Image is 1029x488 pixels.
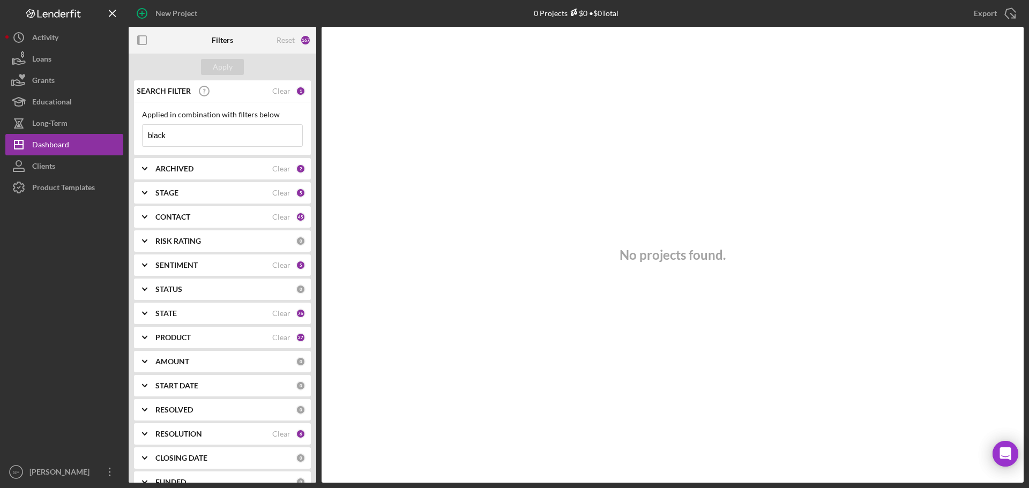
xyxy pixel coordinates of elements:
div: 27 [296,333,305,342]
div: Applied in combination with filters below [142,110,303,119]
div: $0 [568,9,587,18]
div: Export [974,3,997,24]
button: Export [963,3,1024,24]
button: Grants [5,70,123,91]
b: CLOSING DATE [155,454,207,462]
div: 0 [296,477,305,487]
div: 0 [296,284,305,294]
div: Reset [277,36,295,44]
div: Clear [272,164,290,173]
div: 167 [300,35,311,46]
b: PRODUCT [155,333,191,342]
button: Clients [5,155,123,177]
div: Clear [272,261,290,269]
button: Long-Term [5,112,123,134]
b: STATE [155,309,177,318]
b: STATUS [155,285,182,294]
b: SEARCH FILTER [137,87,191,95]
div: 5 [296,188,305,198]
b: STAGE [155,189,178,197]
text: SF [13,469,19,475]
b: CONTACT [155,213,190,221]
div: Apply [213,59,233,75]
button: Dashboard [5,134,123,155]
h3: No projects found. [620,247,726,262]
div: [PERSON_NAME] [27,461,96,485]
div: Open Intercom Messenger [993,441,1018,467]
div: 0 [296,381,305,391]
b: SENTIMENT [155,261,198,269]
div: Clear [272,213,290,221]
div: New Project [155,3,197,24]
b: FUNDED [155,478,186,486]
div: Clear [272,87,290,95]
div: Activity [32,27,58,51]
b: RISK RATING [155,237,201,245]
div: Dashboard [32,134,69,158]
b: Filters [212,36,233,44]
div: Clear [272,309,290,318]
div: Clients [32,155,55,179]
button: SF[PERSON_NAME] [5,461,123,483]
button: Loans [5,48,123,70]
button: New Project [129,3,208,24]
div: 0 [296,236,305,246]
button: Product Templates [5,177,123,198]
div: 2 [296,164,305,174]
div: Clear [272,333,290,342]
div: 6 [296,429,305,439]
div: 0 Projects • $0 Total [534,9,618,18]
div: Long-Term [32,112,68,137]
div: 45 [296,212,305,222]
b: AMOUNT [155,357,189,366]
div: 0 [296,453,305,463]
div: 0 [296,405,305,415]
div: 76 [296,309,305,318]
div: 5 [296,260,305,270]
button: Activity [5,27,123,48]
div: Educational [32,91,72,115]
button: Apply [201,59,244,75]
b: RESOLVED [155,406,193,414]
div: Clear [272,430,290,438]
div: Grants [32,70,55,94]
div: 0 [296,357,305,366]
b: START DATE [155,381,198,390]
div: Clear [272,189,290,197]
div: 1 [296,86,305,96]
div: Product Templates [32,177,95,201]
b: RESOLUTION [155,430,202,438]
div: Loans [32,48,51,72]
button: Educational [5,91,123,112]
b: ARCHIVED [155,164,193,173]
